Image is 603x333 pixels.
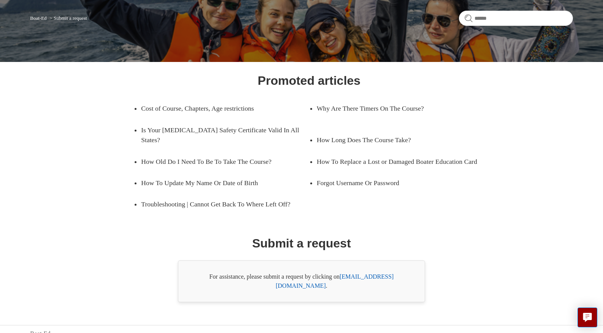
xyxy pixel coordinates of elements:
[178,260,425,302] div: For assistance, please submit a request by clicking on .
[317,172,473,193] a: Forgot Username Or Password
[30,15,48,21] li: Boat-Ed
[141,119,309,151] a: Is Your [MEDICAL_DATA] Safety Certificate Valid In All States?
[141,172,298,193] a: How To Update My Name Or Date of Birth
[459,11,573,26] input: Search
[317,129,473,151] a: How Long Does The Course Take?
[141,151,298,172] a: How Old Do I Need To Be To Take The Course?
[30,15,46,21] a: Boat-Ed
[252,234,351,252] h1: Submit a request
[578,308,597,327] button: Live chat
[48,15,87,21] li: Submit a request
[317,98,473,119] a: Why Are There Timers On The Course?
[141,98,298,119] a: Cost of Course, Chapters, Age restrictions
[258,71,360,90] h1: Promoted articles
[317,151,485,172] a: How To Replace a Lost or Damaged Boater Education Card
[141,193,309,215] a: Troubleshooting | Cannot Get Back To Where Left Off?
